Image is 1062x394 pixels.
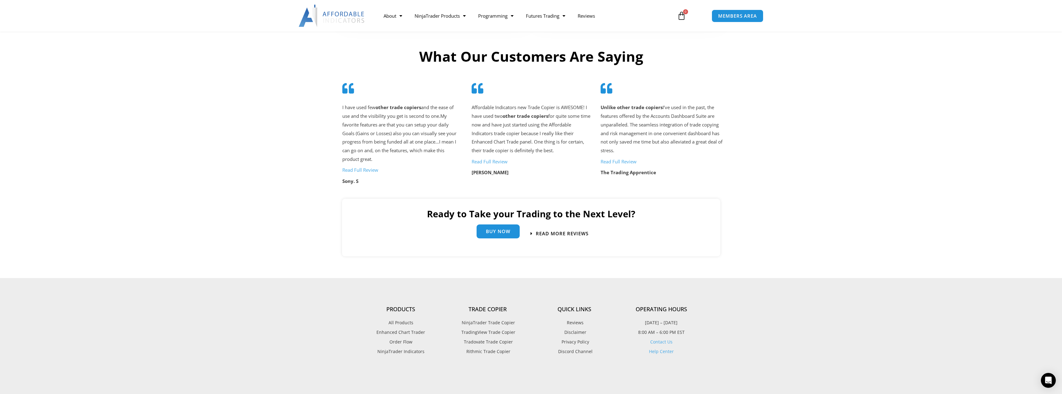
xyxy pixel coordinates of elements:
[520,9,571,23] a: Futures Trading
[563,328,586,336] span: Disclaimer
[618,319,705,327] p: [DATE] – [DATE]
[565,319,584,327] span: Reviews
[472,103,590,155] p: Affordable Indicators new Trade Copier is AWESOME! I have used two for quite some time now and ha...
[460,319,515,327] span: NinjaTrader Trade Copier
[618,328,705,336] p: 8:00 AM – 6:00 PM EST
[712,10,763,22] a: MEMBERS AREA
[342,103,461,164] p: I have used few and the ease of use and the visibility you get is second to one. My favorite feat...
[601,104,663,110] strong: Unlike other trade copiers
[536,231,589,236] span: Read more Reviews
[557,348,593,356] span: Discord Channel
[358,319,444,327] a: All Products
[299,5,365,27] img: LogoAI | Affordable Indicators – NinjaTrader
[342,178,358,184] strong: Sony. S
[1041,373,1056,388] div: Open Intercom Messenger
[358,328,444,336] a: Enhanced Chart Trader
[444,348,531,356] a: Rithmic Trade Copier
[444,338,531,346] a: Tradovate Trade Copier
[668,7,695,25] a: 0
[375,104,421,110] strong: other trade copiers
[377,9,408,23] a: About
[683,9,688,14] span: 0
[348,208,714,220] h2: Ready to Take your Trading to the Next Level?
[377,9,670,23] nav: Menu
[531,306,618,313] h4: Quick Links
[649,348,674,354] a: Help Center
[503,113,548,119] strong: other trade copiers
[389,338,412,346] span: Order Flow
[650,339,673,345] a: Contact Us
[389,319,413,327] span: All Products
[601,158,637,165] a: Read Full Review
[531,328,618,336] a: Disclaimer
[486,229,510,234] span: Buy Now
[376,328,425,336] span: Enhanced Chart Trader
[465,348,510,356] span: Rithmic Trade Copier
[460,328,515,336] span: TradingView Trade Copier
[358,348,444,356] a: NinjaTrader Indicators
[337,47,725,66] h2: What Our Customers Are Saying
[531,319,618,327] a: Reviews
[444,328,531,336] a: TradingView Trade Copier
[601,169,656,175] strong: The Trading Apprentice
[531,231,589,236] a: Read more Reviews
[358,306,444,313] h4: Products
[531,348,618,356] a: Discord Channel
[342,167,378,173] a: Read Full Review
[408,9,472,23] a: NinjaTrader Products
[560,338,589,346] span: Privacy Policy
[472,158,508,165] a: Read Full Review
[358,338,444,346] a: Order Flow
[472,169,509,175] strong: [PERSON_NAME]
[618,306,705,313] h4: Operating Hours
[571,9,601,23] a: Reviews
[462,338,513,346] span: Tradovate Trade Copier
[377,348,424,356] span: NinjaTrader Indicators
[601,103,725,155] p: I’ve used in the past, the features offered by the Accounts Dashboard Suite are unparalleled. The...
[444,306,531,313] h4: Trade Copier
[472,9,520,23] a: Programming
[718,14,757,18] span: MEMBERS AREA
[444,319,531,327] a: NinjaTrader Trade Copier
[531,338,618,346] a: Privacy Policy
[477,224,520,238] a: Buy Now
